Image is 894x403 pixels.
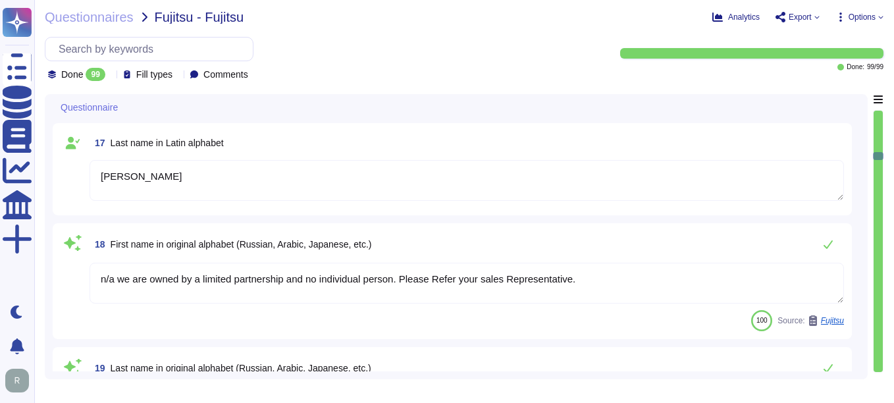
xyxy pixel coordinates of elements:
[90,363,105,373] span: 19
[712,12,760,22] button: Analytics
[52,38,253,61] input: Search by keywords
[86,68,105,81] div: 99
[111,239,372,250] span: First name in original alphabet (Russian, Arabic, Japanese, etc.)
[789,13,812,21] span: Export
[155,11,244,24] span: Fujitsu - Fujitsu
[111,363,371,373] span: Last name in original alphabet (Russian, Arabic, Japanese, etc.)
[45,11,134,24] span: Questionnaires
[90,263,844,304] textarea: n/a we are owned by a limited partnership and no individual person. Please Refer your sales Repre...
[90,240,105,249] span: 18
[61,103,118,112] span: Questionnaire
[847,64,864,70] span: Done:
[90,138,105,148] span: 17
[203,70,248,79] span: Comments
[867,64,883,70] span: 99 / 99
[136,70,172,79] span: Fill types
[728,13,760,21] span: Analytics
[90,160,844,201] textarea: [PERSON_NAME]
[61,70,83,79] span: Done
[777,315,844,326] span: Source:
[5,369,29,392] img: user
[821,317,844,325] span: Fujitsu
[3,366,38,395] button: user
[849,13,876,21] span: Options
[756,317,768,324] span: 100
[111,138,224,148] span: Last name in Latin alphabet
